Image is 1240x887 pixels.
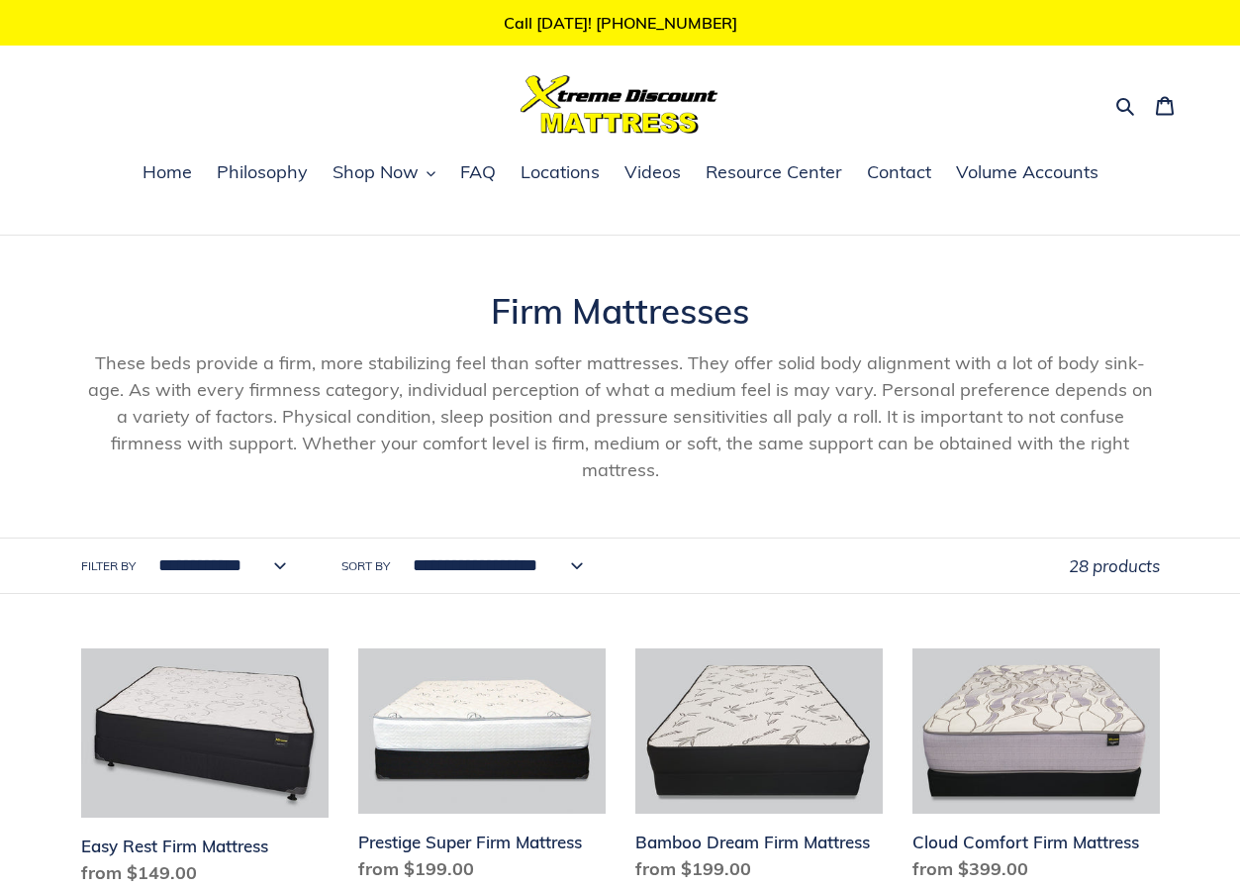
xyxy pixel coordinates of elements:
[491,289,749,333] span: Firm Mattresses
[217,160,308,184] span: Philosophy
[1069,555,1160,576] span: 28 products
[88,351,1153,481] span: These beds provide a firm, more stabilizing feel than softer mattresses. They offer solid body al...
[615,158,691,188] a: Videos
[624,160,681,184] span: Videos
[460,160,496,184] span: FAQ
[706,160,842,184] span: Resource Center
[521,160,600,184] span: Locations
[341,557,390,575] label: Sort by
[867,160,931,184] span: Contact
[696,158,852,188] a: Resource Center
[323,158,445,188] button: Shop Now
[333,160,419,184] span: Shop Now
[81,557,136,575] label: Filter by
[450,158,506,188] a: FAQ
[521,75,718,134] img: Xtreme Discount Mattress
[511,158,610,188] a: Locations
[857,158,941,188] a: Contact
[956,160,1098,184] span: Volume Accounts
[946,158,1108,188] a: Volume Accounts
[143,160,192,184] span: Home
[207,158,318,188] a: Philosophy
[133,158,202,188] a: Home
